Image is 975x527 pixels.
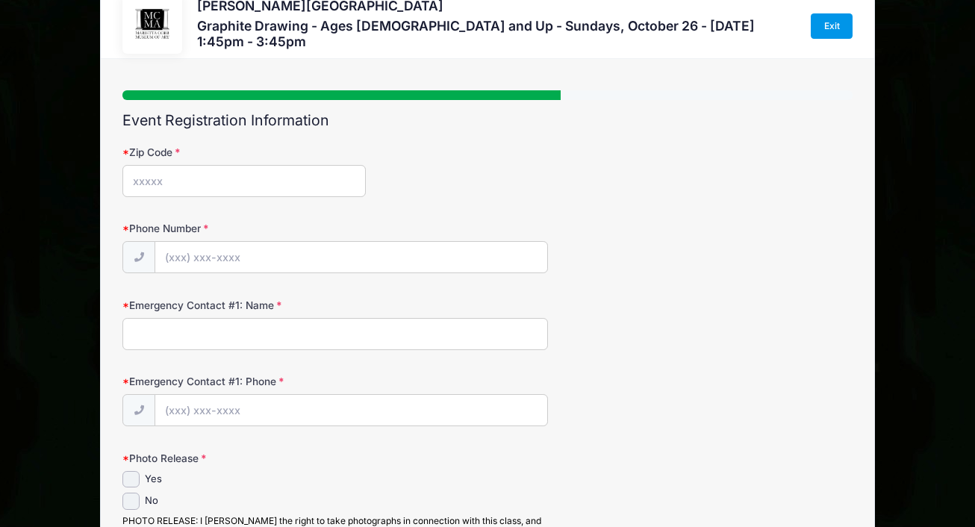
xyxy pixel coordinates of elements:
[145,472,162,487] label: Yes
[122,112,853,129] h2: Event Registration Information
[145,493,158,508] label: No
[122,165,366,197] input: xxxxx
[155,394,548,426] input: (xxx) xxx-xxxx
[122,374,366,389] label: Emergency Contact #1: Phone
[122,221,366,236] label: Phone Number
[122,298,366,313] label: Emergency Contact #1: Name
[122,145,366,160] label: Zip Code
[197,18,797,49] h3: Graphite Drawing - Ages [DEMOGRAPHIC_DATA] and Up - Sundays, October 26 - [DATE] 1:45pm - 3:45pm
[122,451,366,466] label: Photo Release
[811,13,853,39] a: Exit
[155,241,548,273] input: (xxx) xxx-xxxx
